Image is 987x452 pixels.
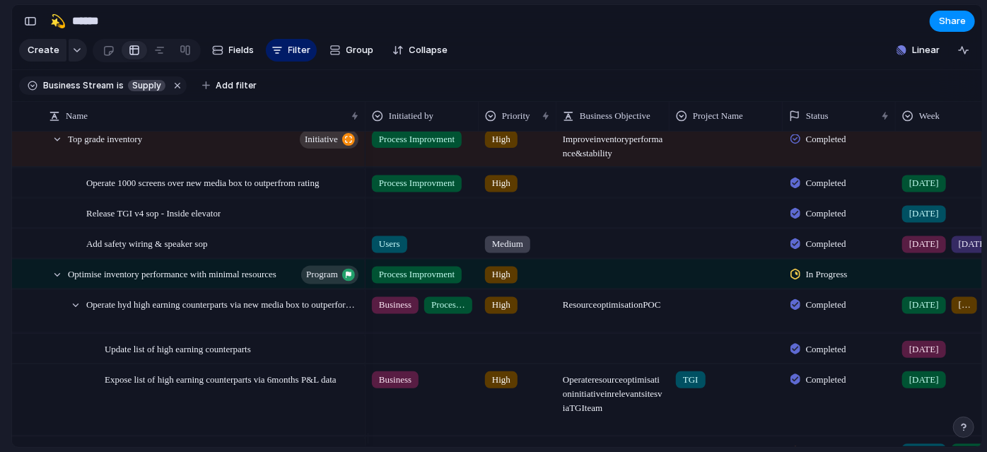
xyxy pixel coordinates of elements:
[909,342,939,357] span: [DATE]
[105,371,337,387] span: Expose list of high earning counterparts via 6months P&L data
[492,298,510,312] span: High
[288,43,311,57] span: Filter
[305,129,338,149] span: initiative
[806,267,848,282] span: In Progress
[306,265,338,284] span: program
[557,124,669,161] span: Improve inventory performance & stability
[322,39,381,62] button: Group
[557,365,669,415] span: Operate resource optimisation initiative in relevant sites via TGI team
[66,109,88,123] span: Name
[206,39,260,62] button: Fields
[959,298,970,312] span: [DATE]
[502,109,530,123] span: Priority
[301,265,358,284] button: program
[86,296,361,312] span: Operate hyd high earning counterparts via new media box to outperform rating
[492,132,510,146] span: High
[557,290,669,312] span: Resource optimisation POC
[580,109,650,123] span: Business Objective
[86,204,221,221] span: Release TGI v4 sop - Inside elevator
[43,79,114,92] span: Business Stream
[266,39,317,62] button: Filter
[114,78,127,93] button: is
[86,174,320,190] span: Operate 1000 screens over new media box to outperfrom rating
[68,265,276,282] span: Optimise inventory performance with minimal resources
[806,298,846,312] span: Completed
[806,176,846,190] span: Completed
[379,237,400,251] span: Users
[216,79,257,92] span: Add filter
[379,267,455,282] span: Process Improvment
[492,373,510,387] span: High
[909,373,939,387] span: [DATE]
[806,132,846,146] span: Completed
[387,39,454,62] button: Collapse
[912,43,940,57] span: Linear
[229,43,255,57] span: Fields
[379,176,455,190] span: Process Improvment
[930,11,975,32] button: Share
[909,237,939,251] span: [DATE]
[909,298,939,312] span: [DATE]
[431,298,465,312] span: Process Improvment
[28,43,59,57] span: Create
[919,109,940,123] span: Week
[389,109,433,123] span: Initiatied by
[68,130,142,146] span: Top grade inventory
[693,109,743,123] span: Project Name
[125,78,168,93] button: Supply
[909,176,939,190] span: [DATE]
[806,207,846,221] span: Completed
[132,79,161,92] span: Supply
[891,40,945,61] button: Linear
[194,76,265,95] button: Add filter
[409,43,448,57] span: Collapse
[909,207,939,221] span: [DATE]
[47,10,69,33] button: 💫
[806,373,846,387] span: Completed
[86,235,208,251] span: Add safety wiring & speaker sop
[939,14,966,28] span: Share
[105,340,251,357] span: Update list of high earning counterparts
[806,342,846,357] span: Completed
[379,132,455,146] span: Process Improvment
[346,43,374,57] span: Group
[806,109,829,123] span: Status
[300,130,358,149] button: initiative
[806,237,846,251] span: Completed
[117,79,124,92] span: is
[379,373,411,387] span: Business
[19,39,66,62] button: Create
[492,237,523,251] span: Medium
[50,11,66,30] div: 💫
[492,176,510,190] span: High
[683,373,699,387] span: TGI
[492,267,510,282] span: High
[379,298,411,312] span: Business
